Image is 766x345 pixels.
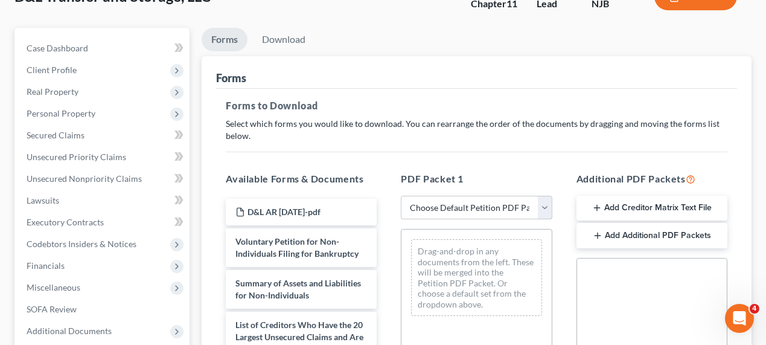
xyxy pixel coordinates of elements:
a: Case Dashboard [17,37,190,59]
a: SOFA Review [17,298,190,320]
span: Additional Documents [27,326,112,336]
span: Lawsuits [27,195,59,205]
span: Miscellaneous [27,282,80,292]
a: Unsecured Priority Claims [17,146,190,168]
span: Executory Contracts [27,217,104,227]
iframe: Intercom live chat [725,304,754,333]
div: Drag-and-drop in any documents from the left. These will be merged into the Petition PDF Packet. ... [411,239,541,316]
h5: PDF Packet 1 [401,172,552,186]
span: Voluntary Petition for Non-Individuals Filing for Bankruptcy [235,236,359,259]
p: Select which forms you would like to download. You can rearrange the order of the documents by dr... [226,118,727,142]
button: Add Additional PDF Packets [576,223,727,248]
span: Financials [27,260,65,271]
span: Unsecured Priority Claims [27,152,126,162]
h5: Forms to Download [226,98,727,113]
span: Real Property [27,86,78,97]
a: Secured Claims [17,124,190,146]
a: Lawsuits [17,190,190,211]
button: Add Creditor Matrix Text File [576,196,727,221]
span: SOFA Review [27,304,77,314]
span: 4 [750,304,759,314]
div: Forms [216,71,246,85]
a: Unsecured Nonpriority Claims [17,168,190,190]
span: Unsecured Nonpriority Claims [27,173,142,184]
span: Case Dashboard [27,43,88,53]
span: Codebtors Insiders & Notices [27,239,136,249]
span: Secured Claims [27,130,85,140]
span: Client Profile [27,65,77,75]
a: Download [252,28,315,51]
span: D&L AR [DATE]-pdf [247,207,321,217]
h5: Additional PDF Packets [576,172,727,186]
h5: Available Forms & Documents [226,172,377,186]
a: Executory Contracts [17,211,190,233]
span: Summary of Assets and Liabilities for Non-Individuals [235,278,361,300]
span: Personal Property [27,108,95,118]
a: Forms [202,28,247,51]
